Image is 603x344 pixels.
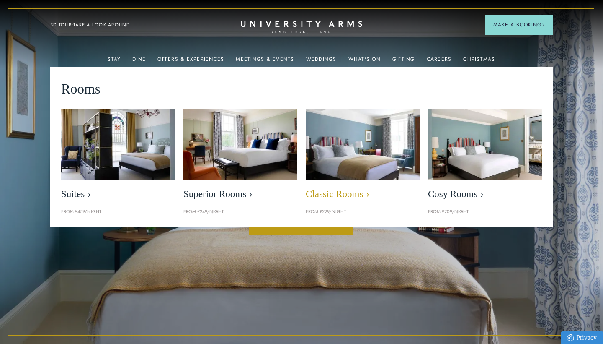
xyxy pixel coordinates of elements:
[61,109,175,204] a: image-21e87f5add22128270780cf7737b92e839d7d65d-400x250-jpg Suites
[61,78,100,100] span: Rooms
[183,188,297,200] span: Superior Rooms
[541,23,544,26] img: Arrow icon
[157,56,224,67] a: Offers & Experiences
[183,109,297,180] img: image-5bdf0f703dacc765be5ca7f9d527278f30b65e65-400x250-jpg
[428,109,542,204] a: image-0c4e569bfe2498b75de12d7d88bf10a1f5f839d4-400x250-jpg Cosy Rooms
[61,188,175,200] span: Suites
[306,109,420,204] a: image-7eccef6fe4fe90343db89eb79f703814c40db8b4-400x250-jpg Classic Rooms
[306,208,420,216] p: From £229/night
[428,208,542,216] p: From £209/night
[306,56,337,67] a: Weddings
[61,208,175,216] p: From £459/night
[183,208,297,216] p: From £249/night
[108,56,121,67] a: Stay
[183,109,297,204] a: image-5bdf0f703dacc765be5ca7f9d527278f30b65e65-400x250-jpg Superior Rooms
[61,109,175,180] img: image-21e87f5add22128270780cf7737b92e839d7d65d-400x250-jpg
[132,56,146,67] a: Dine
[306,188,420,200] span: Classic Rooms
[567,334,574,341] img: Privacy
[392,56,415,67] a: Gifting
[485,15,553,35] button: Make a BookingArrow icon
[236,56,294,67] a: Meetings & Events
[348,56,381,67] a: What's On
[241,21,362,34] a: Home
[428,188,542,200] span: Cosy Rooms
[297,103,428,185] img: image-7eccef6fe4fe90343db89eb79f703814c40db8b4-400x250-jpg
[427,56,452,67] a: Careers
[561,331,603,344] a: Privacy
[463,56,495,67] a: Christmas
[50,21,130,29] a: 3D TOUR:TAKE A LOOK AROUND
[428,109,542,180] img: image-0c4e569bfe2498b75de12d7d88bf10a1f5f839d4-400x250-jpg
[493,21,544,29] span: Make a Booking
